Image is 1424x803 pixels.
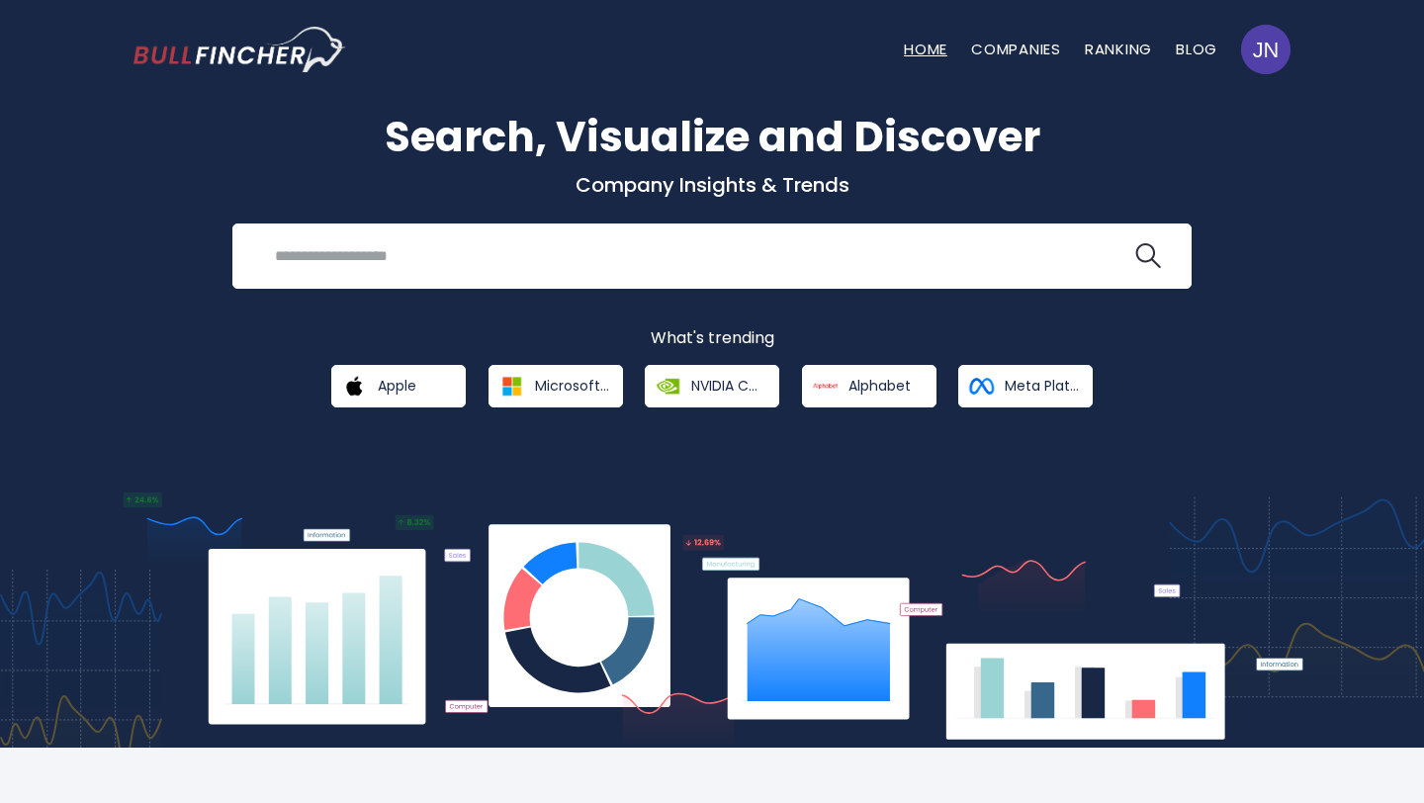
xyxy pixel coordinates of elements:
[1085,39,1152,59] a: Ranking
[1135,243,1161,269] img: search icon
[331,365,466,407] a: Apple
[1005,377,1079,395] span: Meta Platforms
[904,39,947,59] a: Home
[1176,39,1217,59] a: Blog
[848,377,911,395] span: Alphabet
[133,27,346,72] img: bullfincher logo
[133,328,1290,349] p: What's trending
[971,39,1061,59] a: Companies
[645,365,779,407] a: NVIDIA Corporation
[691,377,765,395] span: NVIDIA Corporation
[133,106,1290,168] h1: Search, Visualize and Discover
[133,172,1290,198] p: Company Insights & Trends
[133,27,346,72] a: Go to homepage
[378,377,416,395] span: Apple
[802,365,936,407] a: Alphabet
[958,365,1093,407] a: Meta Platforms
[489,365,623,407] a: Microsoft Corporation
[535,377,609,395] span: Microsoft Corporation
